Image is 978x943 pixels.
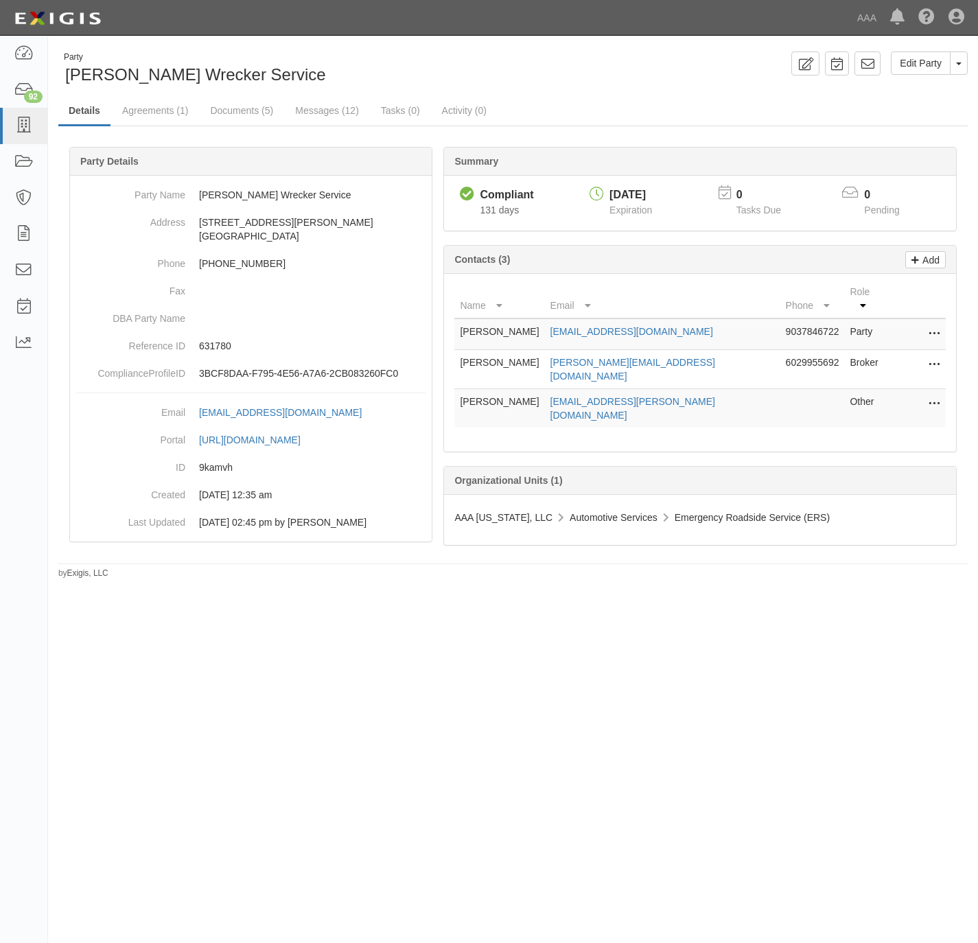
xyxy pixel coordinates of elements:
[550,396,715,421] a: [EMAIL_ADDRESS][PERSON_NAME][DOMAIN_NAME]
[75,399,185,419] dt: Email
[75,250,426,277] dd: [PHONE_NUMBER]
[75,209,185,229] dt: Address
[75,481,185,502] dt: Created
[80,156,139,167] b: Party Details
[864,205,899,216] span: Pending
[199,434,316,445] a: [URL][DOMAIN_NAME]
[65,65,326,84] span: [PERSON_NAME] Wrecker Service
[844,279,891,318] th: Role
[285,97,369,124] a: Messages (12)
[736,205,781,216] span: Tasks Due
[545,279,780,318] th: Email
[75,250,185,270] dt: Phone
[75,181,185,202] dt: Party Name
[918,10,935,26] i: Help Center - Complianz
[199,366,426,380] p: 3BCF8DAA-F795-4E56-A7A6-2CB083260FC0
[75,454,426,481] dd: 9kamvh
[75,305,185,325] dt: DBA Party Name
[199,406,362,419] div: [EMAIL_ADDRESS][DOMAIN_NAME]
[454,389,544,428] td: [PERSON_NAME]
[112,97,198,124] a: Agreements (1)
[75,277,185,298] dt: Fax
[460,187,474,202] i: Compliant
[75,332,185,353] dt: Reference ID
[10,6,105,31] img: logo-5460c22ac91f19d4615b14bd174203de0afe785f0fc80cf4dbbc73dc1793850b.png
[75,426,185,447] dt: Portal
[675,512,830,523] span: Emergency Roadside Service (ERS)
[454,254,510,265] b: Contacts (3)
[75,481,426,509] dd: 03/10/2023 12:35 am
[780,350,845,389] td: 6029955692
[199,407,377,418] a: [EMAIL_ADDRESS][DOMAIN_NAME]
[75,209,426,250] dd: [STREET_ADDRESS][PERSON_NAME] [GEOGRAPHIC_DATA]
[454,279,544,318] th: Name
[454,156,498,167] b: Summary
[371,97,430,124] a: Tasks (0)
[58,51,503,86] div: Jerry Pitcock Wrecker Service
[844,318,891,350] td: Party
[432,97,497,124] a: Activity (0)
[454,475,562,486] b: Organizational Units (1)
[864,187,916,203] p: 0
[75,181,426,209] dd: [PERSON_NAME] Wrecker Service
[609,187,652,203] div: [DATE]
[850,4,883,32] a: AAA
[891,51,951,75] a: Edit Party
[844,389,891,428] td: Other
[58,568,108,579] small: by
[780,279,845,318] th: Phone
[480,187,533,203] div: Compliant
[67,568,108,578] a: Exigis, LLC
[75,509,185,529] dt: Last Updated
[454,350,544,389] td: [PERSON_NAME]
[550,357,715,382] a: [PERSON_NAME][EMAIL_ADDRESS][DOMAIN_NAME]
[200,97,283,124] a: Documents (5)
[75,454,185,474] dt: ID
[199,339,426,353] p: 631780
[75,360,185,380] dt: ComplianceProfileID
[550,326,713,337] a: [EMAIL_ADDRESS][DOMAIN_NAME]
[454,318,544,350] td: [PERSON_NAME]
[75,509,426,536] dd: 11/26/2024 02:45 pm by Benjamin Tully
[905,251,946,268] a: Add
[58,97,110,126] a: Details
[780,318,845,350] td: 9037846722
[609,205,652,216] span: Expiration
[64,51,326,63] div: Party
[454,512,552,523] span: AAA [US_STATE], LLC
[736,187,798,203] p: 0
[480,205,519,216] span: Since 06/06/2025
[844,350,891,389] td: Broker
[919,252,940,268] p: Add
[570,512,657,523] span: Automotive Services
[24,91,43,103] div: 92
